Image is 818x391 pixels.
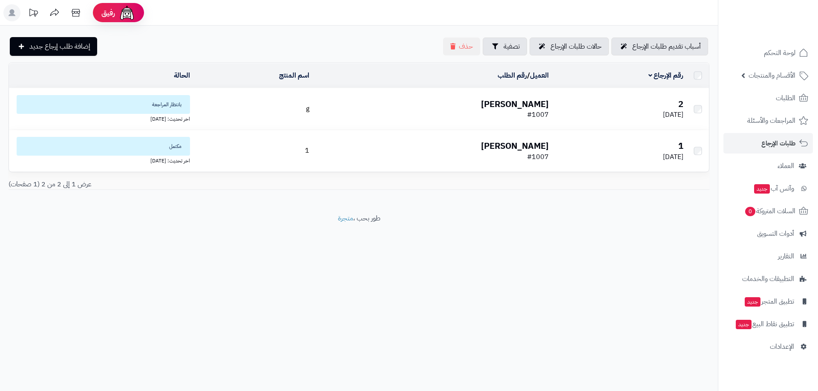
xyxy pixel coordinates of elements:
a: متجرة [338,213,353,223]
span: لوحة التحكم [764,47,795,59]
span: بانتظار المراجعة [17,95,190,114]
span: 0 [745,207,755,216]
span: وآتس آب [753,182,794,194]
a: العملاء [723,156,813,176]
a: وآتس آبجديد [723,178,813,199]
span: جديد [745,297,760,307]
span: أدوات التسويق [757,228,794,240]
span: تطبيق نقاط البيع [735,318,794,330]
a: الطلبات [723,88,813,108]
span: حالات طلبات الإرجاع [550,41,602,52]
button: تصفية [483,38,527,55]
span: الأقسام والمنتجات [749,70,795,81]
div: اخر تحديث: [DATE] [12,156,190,165]
a: رقم الطلب [498,70,527,81]
span: السلات المتروكة [744,205,795,217]
a: التقارير [723,246,813,266]
span: #1007 [527,110,549,120]
span: مكتمل [17,137,190,156]
a: رقم الإرجاع [648,70,684,81]
span: #1007 [527,152,549,162]
b: 1 [678,139,683,152]
a: المراجعات والأسئلة [723,110,813,131]
a: السلات المتروكة0 [723,201,813,221]
span: التطبيقات والخدمات [742,273,794,285]
a: الحالة [174,70,190,81]
a: تطبيق المتجرجديد [723,291,813,312]
a: 1 [305,145,309,156]
span: الطلبات [776,92,795,104]
span: المراجعات والأسئلة [747,115,795,127]
button: حذف [443,38,480,55]
a: تطبيق نقاط البيعجديد [723,314,813,334]
a: أدوات التسويق [723,223,813,244]
img: ai-face.png [118,4,135,21]
a: تحديثات المنصة [23,4,44,23]
a: اسم المنتج [279,70,309,81]
span: [DATE] [663,110,683,120]
span: تصفية [504,41,520,52]
span: جديد [754,184,770,194]
span: الإعدادات [770,341,794,353]
span: التقارير [778,250,794,262]
span: إضافة طلب إرجاع جديد [29,41,90,52]
a: طلبات الإرجاع [723,133,813,154]
span: حذف [459,41,473,52]
a: العميل [530,70,549,81]
div: اخر تحديث: [DATE] [12,114,190,123]
span: رفيق [101,8,115,18]
span: جديد [736,320,752,329]
a: الإعدادات [723,336,813,357]
a: التطبيقات والخدمات [723,269,813,289]
img: logo-2.png [760,6,810,24]
b: 2 [678,98,683,110]
b: [PERSON_NAME] [481,139,549,152]
div: عرض 1 إلى 2 من 2 (1 صفحات) [2,180,359,189]
a: حالات طلبات الإرجاع [530,38,609,55]
a: إضافة طلب إرجاع جديد [10,37,97,56]
span: العملاء [778,160,794,172]
span: طلبات الإرجاع [761,137,795,149]
b: [PERSON_NAME] [481,98,549,110]
span: [DATE] [663,152,683,162]
a: g [306,104,309,114]
span: أسباب تقديم طلبات الإرجاع [632,41,701,52]
a: لوحة التحكم [723,43,813,63]
td: / [313,63,552,88]
span: تطبيق المتجر [744,295,794,307]
a: أسباب تقديم طلبات الإرجاع [611,38,708,55]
